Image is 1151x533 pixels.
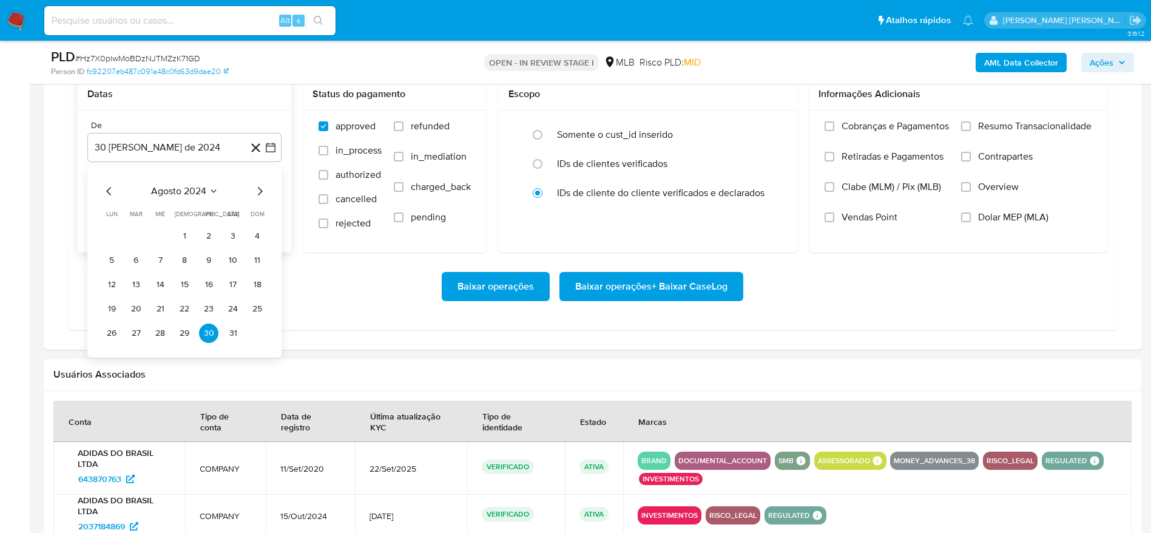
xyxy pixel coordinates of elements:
[1129,14,1142,27] a: Sair
[1127,29,1145,38] span: 3.161.2
[75,52,200,64] span: # Hz7X0plwMoBDzNJTMZzK71GD
[87,66,229,77] a: fc92207eb487c091a48c0fd63d9dae20
[484,54,599,71] p: OPEN - IN REVIEW STAGE I
[886,14,951,27] span: Atalhos rápidos
[963,15,973,25] a: Notificações
[53,368,1132,381] h2: Usuários Associados
[44,13,336,29] input: Pesquise usuários ou casos...
[1003,15,1126,26] p: lucas.santiago@mercadolivre.com
[280,15,290,26] span: Alt
[604,56,635,69] div: MLB
[976,53,1067,72] button: AML Data Collector
[1090,53,1113,72] span: Ações
[684,55,701,69] span: MID
[640,56,701,69] span: Risco PLD:
[51,66,84,77] b: Person ID
[984,53,1058,72] b: AML Data Collector
[51,47,75,66] b: PLD
[1081,53,1134,72] button: Ações
[306,12,331,29] button: search-icon
[297,15,300,26] span: s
